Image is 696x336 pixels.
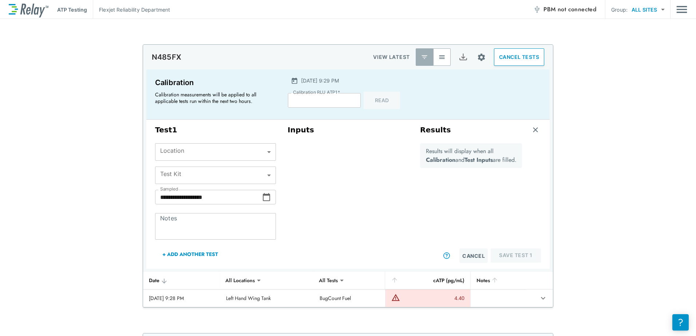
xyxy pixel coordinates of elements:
h3: Inputs [288,125,408,135]
td: BugCount Fuel [314,289,385,307]
div: cATP (pg/mL) [391,276,464,285]
span: PBM [543,4,596,15]
button: + Add Another Test [155,245,225,263]
p: Calibration measurements will be applied to all applicable tests run within the next two hours. [155,91,272,104]
button: PBM not connected [530,2,599,17]
img: Remove [532,126,539,133]
img: Settings Icon [477,53,486,62]
div: All Tests [314,273,343,288]
div: 4.40 [402,295,464,302]
table: sticky table [143,272,553,307]
p: VIEW LATEST [373,53,410,61]
img: Drawer Icon [676,3,687,16]
label: Calibration RLU ATP1 [293,90,340,95]
div: All Locations [220,273,260,288]
div: Notes [476,276,521,285]
img: Latest [421,53,428,61]
span: not connected [558,5,596,13]
h3: Results [420,125,451,135]
label: Sampled [160,187,178,192]
b: Calibration [426,156,455,164]
img: View All [438,53,446,61]
p: Results will display when all and are filled. [426,147,517,164]
button: CANCEL TESTS [494,48,544,66]
td: Left Hand Wing Tank [220,289,314,307]
b: Test Inputs [464,156,493,164]
p: Group: [611,6,628,13]
img: Offline Icon [533,6,541,13]
div: [DATE] 9:28 PM [149,295,214,302]
button: Main menu [676,3,687,16]
iframe: Resource center [672,314,689,331]
p: N485FX [152,53,181,61]
p: [DATE] 9:29 PM [301,77,339,84]
p: Flexjet Reliability Department [99,6,170,13]
img: Export Icon [459,53,468,62]
h3: Test 1 [155,125,276,135]
img: Calender Icon [291,77,298,84]
p: Calibration [155,77,275,88]
button: Cancel [459,248,488,263]
img: LuminUltra Relay [9,2,48,17]
th: Date [143,272,220,289]
img: Warning [391,293,400,302]
p: ATP Testing [57,6,87,13]
button: Site setup [472,48,491,67]
button: expand row [537,292,549,304]
button: Export [454,48,472,66]
input: Choose date, selected date is Sep 28, 2025 [155,190,262,204]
